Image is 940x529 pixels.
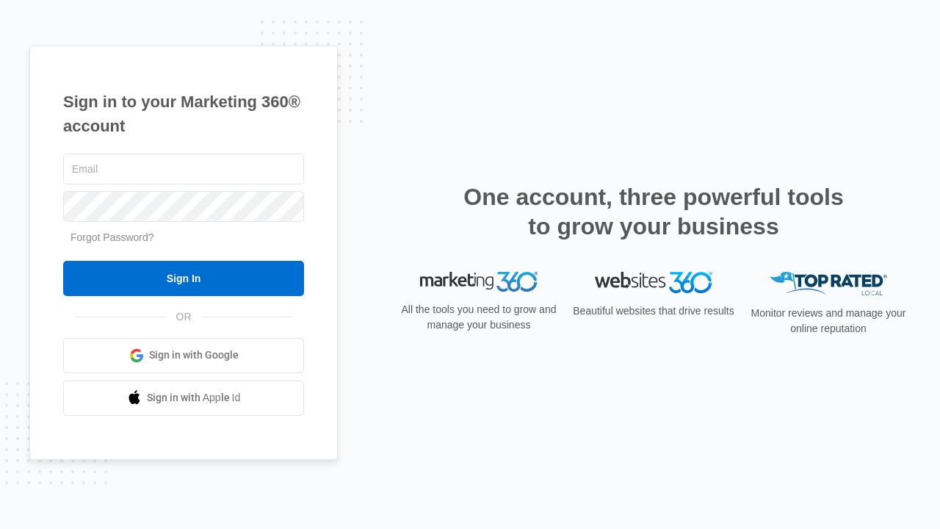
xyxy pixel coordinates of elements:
[420,272,538,292] img: Marketing 360
[397,302,561,333] p: All the tools you need to grow and manage your business
[63,338,304,373] a: Sign in with Google
[63,261,304,296] input: Sign In
[147,390,241,406] span: Sign in with Apple Id
[149,348,239,363] span: Sign in with Google
[746,306,911,337] p: Monitor reviews and manage your online reputation
[459,182,848,241] h2: One account, three powerful tools to grow your business
[63,154,304,184] input: Email
[571,303,736,319] p: Beautiful websites that drive results
[63,381,304,416] a: Sign in with Apple Id
[70,231,154,243] a: Forgot Password?
[63,90,304,138] h1: Sign in to your Marketing 360® account
[166,309,202,325] span: OR
[595,272,712,293] img: Websites 360
[770,272,887,296] img: Top Rated Local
